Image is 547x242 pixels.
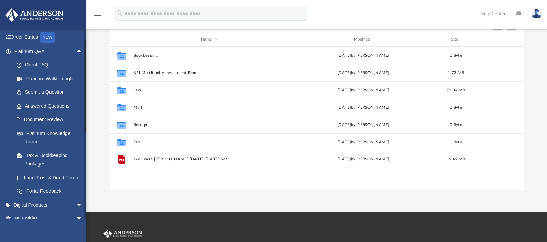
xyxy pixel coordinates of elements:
[133,88,284,92] button: Law
[133,123,284,127] button: Receipts
[446,88,465,92] span: 73.04 MB
[288,104,439,110] div: [DATE] by [PERSON_NAME]
[10,185,93,198] a: Portal Feedback
[3,8,66,22] img: Anderson Advisors Platinum Portal
[5,44,93,58] a: Platinum Q&Aarrow_drop_up
[10,72,93,86] a: Platinum Walkthrough
[288,52,439,59] div: [DATE] by [PERSON_NAME]
[76,212,90,226] span: arrow_drop_down
[133,36,284,43] div: Name
[102,229,144,238] img: Anderson Advisors Platinum Portal
[531,9,542,19] img: User Pic
[10,58,93,72] a: Client FAQ
[288,139,439,145] div: [DATE] by [PERSON_NAME]
[450,105,462,109] span: 0 Byte
[93,13,102,18] a: menu
[76,44,90,59] span: arrow_drop_up
[10,113,93,127] a: Document Review
[10,126,93,149] a: Platinum Knowledge Room
[10,86,93,99] a: Submit a Question
[133,140,284,144] button: Tax
[110,47,524,190] div: grid
[10,171,93,185] a: Land Trust & Deed Forum
[116,9,123,17] i: search
[10,99,93,113] a: Answered Questions
[450,53,462,57] span: 0 Byte
[133,71,284,75] button: KRI Multifamily Investment Firm
[5,198,93,212] a: Digital Productsarrow_drop_down
[133,157,284,161] button: exe Lease [PERSON_NAME] [DATE]-[DATE].pdf
[40,32,55,43] div: NEW
[288,70,439,76] div: [DATE] by [PERSON_NAME]
[5,30,93,45] a: Order StatusNEW
[446,157,465,161] span: 19.49 MB
[450,140,462,144] span: 0 Byte
[473,36,521,43] div: id
[10,149,93,171] a: Tax & Bookkeeping Packages
[76,198,90,212] span: arrow_drop_down
[288,156,439,162] div: [DATE] by [PERSON_NAME]
[133,105,284,110] button: Mail
[442,36,469,43] div: Size
[450,123,462,126] span: 0 Byte
[288,122,439,128] div: [DATE] by [PERSON_NAME]
[112,36,130,43] div: id
[448,71,464,74] span: 1.73 MB
[288,36,439,43] div: Modified
[5,212,93,226] a: My Entitiesarrow_drop_down
[93,10,102,18] i: menu
[288,87,439,93] div: [DATE] by [PERSON_NAME]
[133,53,284,58] button: Bookkeeping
